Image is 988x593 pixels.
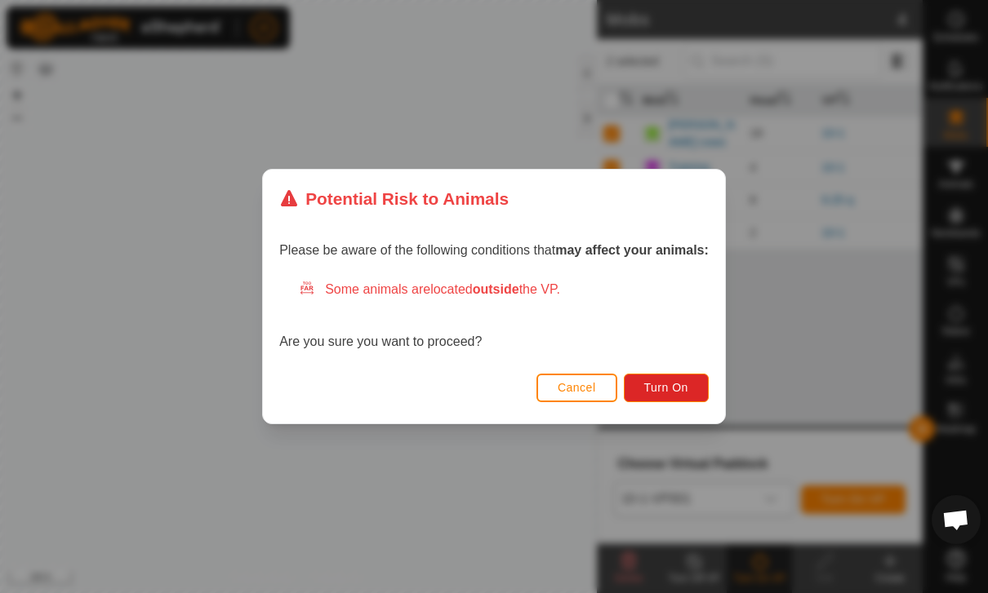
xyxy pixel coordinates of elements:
div: Potential Risk to Animals [279,186,509,211]
div: Open chat [932,495,981,544]
button: Turn On [624,374,709,402]
span: Please be aware of the following conditions that [279,243,709,257]
strong: may affect your animals: [555,243,709,257]
div: Are you sure you want to proceed? [279,280,709,352]
button: Cancel [536,374,617,402]
span: located the VP. [430,282,560,296]
div: Some animals are [299,280,709,299]
span: Turn On [644,381,688,394]
span: Cancel [558,381,596,394]
strong: outside [473,282,519,296]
